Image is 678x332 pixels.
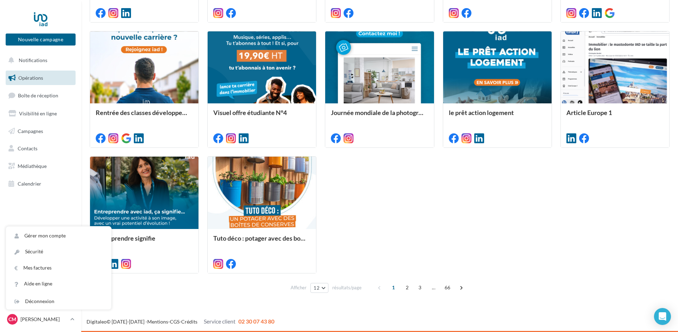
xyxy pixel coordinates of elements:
[402,282,413,293] span: 2
[6,294,111,309] div: Déconnexion
[310,283,328,293] button: 12
[18,75,43,81] span: Opérations
[566,109,664,123] div: Article Europe 1
[20,316,67,323] p: [PERSON_NAME]
[6,276,111,292] a: Aide en ligne
[8,316,16,323] span: CM
[213,109,310,123] div: Visuel offre étudiante N°4
[4,124,77,139] a: Campagnes
[6,313,76,326] a: CM [PERSON_NAME]
[291,284,307,291] span: Afficher
[18,92,58,98] span: Boîte de réception
[6,260,111,276] a: Mes factures
[4,53,74,68] button: Notifications
[87,319,107,325] a: Digitaleo
[18,181,41,187] span: Calendrier
[4,71,77,85] a: Opérations
[4,176,77,191] a: Calendrier
[654,308,671,325] div: Open Intercom Messenger
[388,282,399,293] span: 1
[96,235,193,249] div: Entreprendre signifie
[19,110,57,116] span: Visibilité en ligne
[332,284,362,291] span: résultats/page
[170,319,179,325] a: CGS
[4,88,77,103] a: Boîte de réception
[414,282,426,293] span: 3
[181,319,197,325] a: Crédits
[314,285,320,291] span: 12
[18,163,47,169] span: Médiathèque
[6,244,111,260] a: Sécurité
[147,319,168,325] a: Mentions
[428,282,439,293] span: ...
[4,141,77,156] a: Contacts
[87,319,274,325] span: © [DATE]-[DATE] - - -
[6,34,76,46] button: Nouvelle campagne
[18,128,43,134] span: Campagnes
[96,109,193,123] div: Rentrée des classes développement (conseiller)
[6,228,111,244] a: Gérer mon compte
[4,159,77,174] a: Médiathèque
[18,145,37,151] span: Contacts
[442,282,453,293] span: 66
[204,318,236,325] span: Service client
[331,109,428,123] div: Journée mondiale de la photographie
[4,106,77,121] a: Visibilité en ligne
[213,235,310,249] div: Tuto déco : potager avec des boites de conserves
[449,109,546,123] div: le prêt action logement
[19,57,47,63] span: Notifications
[238,318,274,325] span: 02 30 07 43 80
